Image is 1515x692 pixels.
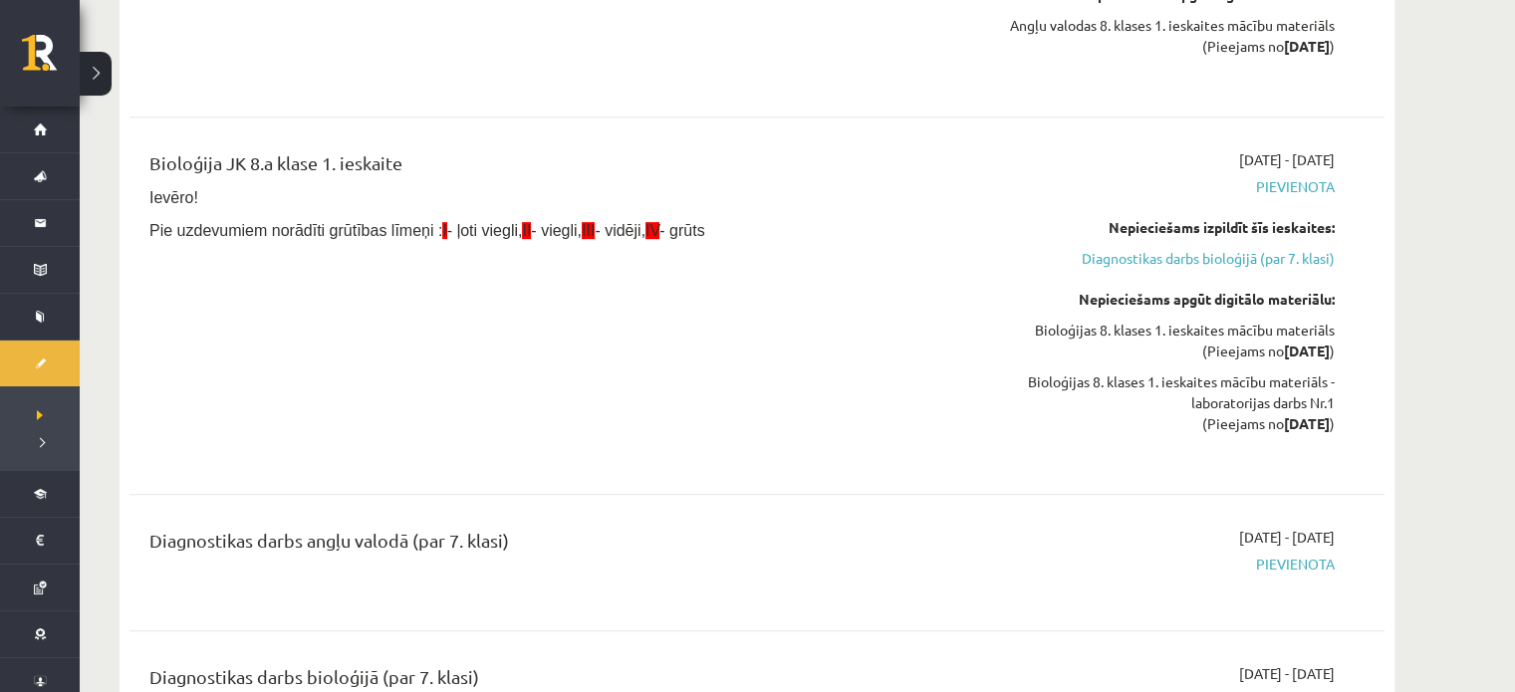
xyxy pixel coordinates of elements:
span: [DATE] - [DATE] [1239,663,1335,684]
span: Ievēro! [149,189,198,206]
div: Bioloģijas 8. klases 1. ieskaites mācību materiāls (Pieejams no ) [959,320,1335,361]
span: I [442,222,446,239]
div: Angļu valodas 8. klases 1. ieskaites mācību materiāls (Pieejams no ) [959,15,1335,57]
div: Bioloģija JK 8.a klase 1. ieskaite [149,149,929,186]
a: Diagnostikas darbs bioloģijā (par 7. klasi) [959,248,1335,269]
div: Nepieciešams izpildīt šīs ieskaites: [959,217,1335,238]
strong: [DATE] [1284,37,1330,55]
div: Bioloģijas 8. klases 1. ieskaites mācību materiāls - laboratorijas darbs Nr.1 (Pieejams no ) [959,371,1335,434]
span: Pie uzdevumiem norādīti grūtības līmeņi : - ļoti viegli, - viegli, - vidēji, - grūts [149,222,705,239]
strong: [DATE] [1284,414,1330,432]
div: Diagnostikas darbs angļu valodā (par 7. klasi) [149,527,929,564]
span: II [522,222,531,239]
span: Pievienota [959,554,1335,575]
span: III [582,222,595,239]
span: IV [645,222,659,239]
span: [DATE] - [DATE] [1239,149,1335,170]
a: Rīgas 1. Tālmācības vidusskola [22,35,80,85]
strong: [DATE] [1284,342,1330,359]
span: [DATE] - [DATE] [1239,527,1335,548]
div: Nepieciešams apgūt digitālo materiālu: [959,289,1335,310]
span: Pievienota [959,176,1335,197]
